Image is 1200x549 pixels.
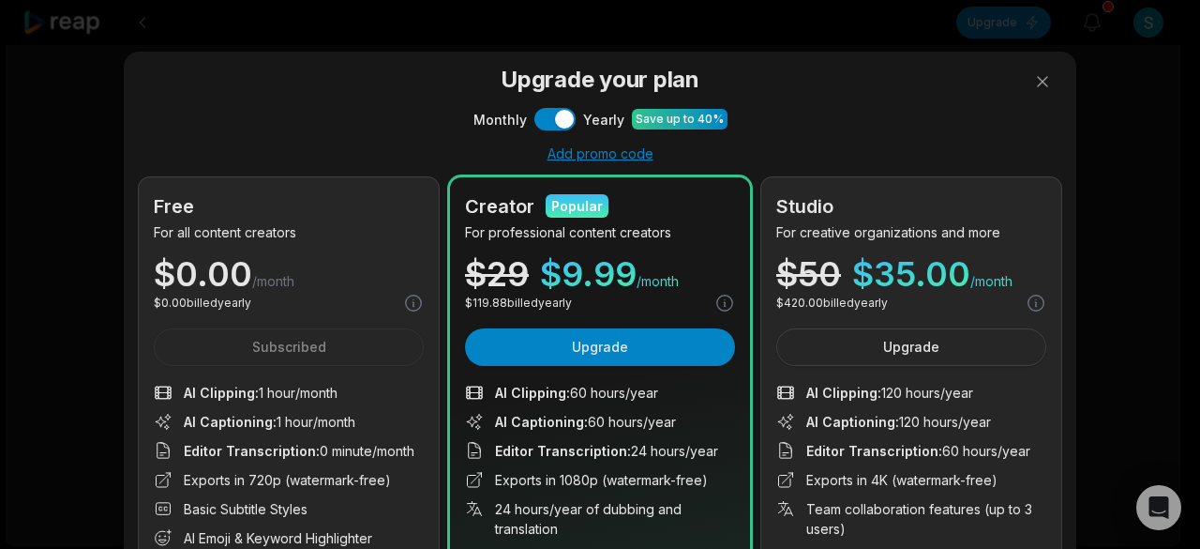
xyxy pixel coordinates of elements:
[495,441,718,461] span: 24 hours/year
[154,499,424,519] li: Basic Subtitle Styles
[184,441,414,461] span: 0 minute/month
[583,110,624,130] span: Yearly
[806,383,973,403] span: 120 hours/year
[139,145,1061,162] div: Add promo code
[184,383,337,403] span: 1 hour/month
[495,414,588,430] span: AI Captioning :
[154,528,424,548] li: AI Emoji & Keyword Highlighter
[465,470,735,490] li: Exports in 1080p (watermark-free)
[252,272,294,291] span: /month
[154,470,424,490] li: Exports in 720p (watermark-free)
[495,383,658,403] span: 60 hours/year
[776,328,1046,366] button: Upgrade
[465,295,572,312] p: $ 119.88 billed yearly
[465,192,534,221] h2: Creator
[154,257,252,291] span: $ 0.00
[495,385,570,401] span: AI Clipping :
[465,257,529,291] div: $ 29
[806,412,991,432] span: 120 hours/year
[806,443,942,459] span: Editor Transcription :
[139,63,1061,97] h3: Upgrade your plan
[806,385,881,401] span: AI Clipping :
[806,441,1030,461] span: 60 hours/year
[154,192,194,221] h2: Free
[551,196,603,216] div: Popular
[776,192,833,221] h2: Studio
[776,222,1046,242] p: For creative organizations and more
[806,414,899,430] span: AI Captioning :
[970,272,1012,291] span: /month
[1136,485,1181,530] div: Open Intercom Messenger
[776,295,888,312] p: $ 420.00 billed yearly
[495,443,631,459] span: Editor Transcription :
[852,257,970,291] span: $ 35.00
[540,257,637,291] span: $ 9.99
[637,272,679,291] span: /month
[465,222,735,242] p: For professional content creators
[184,443,320,459] span: Editor Transcription :
[465,499,735,539] li: 24 hours/year of dubbing and translation
[636,111,724,128] div: Save up to 40%
[776,470,1046,490] li: Exports in 4K (watermark-free)
[184,385,259,401] span: AI Clipping :
[154,222,424,242] p: For all content creators
[776,499,1046,539] li: Team collaboration features (up to 3 users)
[465,328,735,366] button: Upgrade
[473,110,527,130] span: Monthly
[776,257,841,291] div: $ 50
[495,412,676,432] span: 60 hours/year
[184,414,277,430] span: AI Captioning :
[184,412,355,432] span: 1 hour/month
[154,295,251,312] p: $ 0.00 billed yearly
